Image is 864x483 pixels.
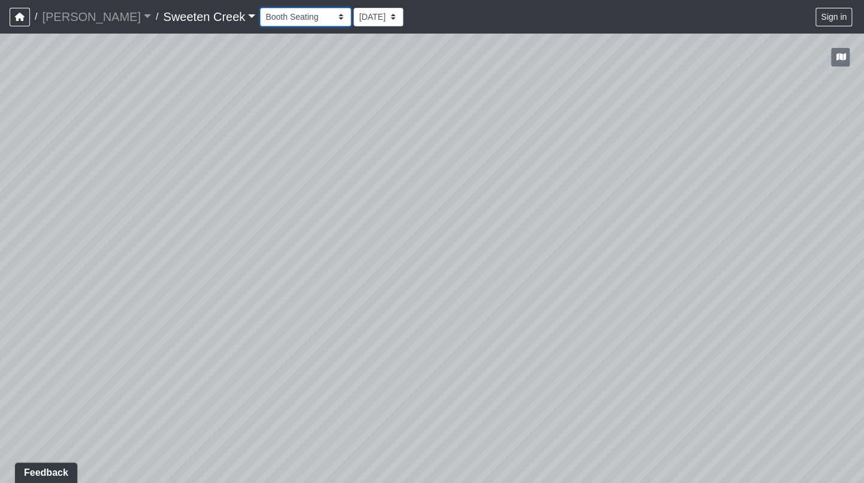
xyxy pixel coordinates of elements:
[815,8,852,26] button: Sign in
[30,5,42,29] span: /
[42,5,151,29] a: [PERSON_NAME]
[151,5,163,29] span: /
[163,5,255,29] a: Sweeten Creek
[9,459,80,483] iframe: Ybug feedback widget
